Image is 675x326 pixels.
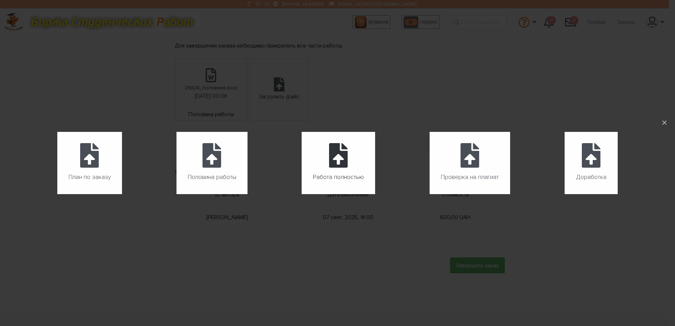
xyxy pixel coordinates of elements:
[313,172,364,183] span: Работа полностью
[576,172,606,183] span: Доработка
[69,172,111,183] span: План по заказу
[657,115,672,130] button: ×
[441,172,499,183] span: Проверка на плагиат
[188,172,236,183] span: Половина работы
